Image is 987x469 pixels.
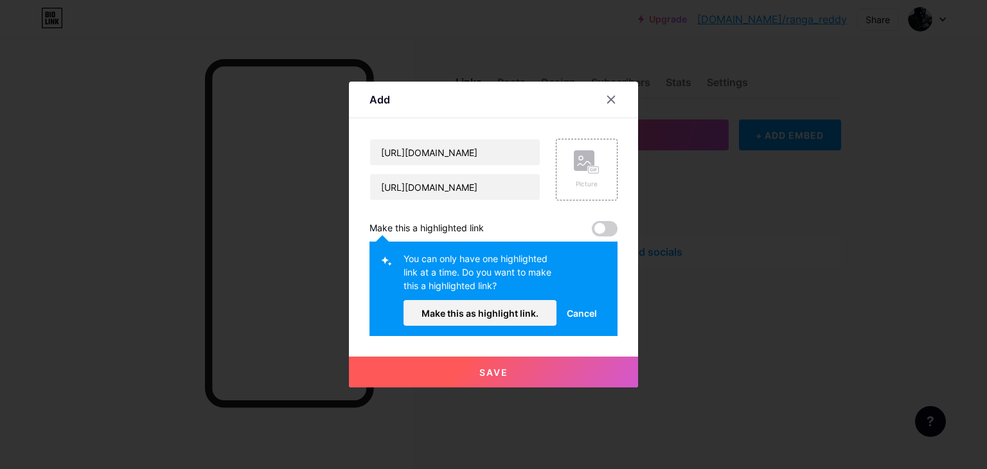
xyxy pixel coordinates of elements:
button: Save [349,357,638,387]
span: Make this as highlight link. [422,308,538,319]
div: Add [369,92,390,107]
input: URL [370,174,540,200]
div: You can only have one highlighted link at a time. Do you want to make this a highlighted link? [404,252,556,300]
button: Cancel [556,300,607,326]
button: Make this as highlight link. [404,300,556,326]
div: Make this a highlighted link [369,221,484,236]
input: Title [370,139,540,165]
span: Save [479,367,508,378]
span: Cancel [567,306,597,320]
div: Picture [574,179,600,189]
